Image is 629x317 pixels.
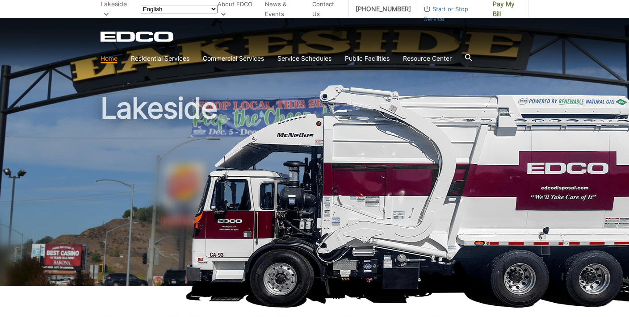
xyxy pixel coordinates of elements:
h1: Lakeside [101,94,528,290]
a: Residential Services [131,54,189,63]
a: Home [101,54,117,63]
a: Public Facilities [345,54,390,63]
a: Resource Center [403,54,452,63]
a: EDCD logo. Return to the homepage. [101,31,175,42]
a: Commercial Services [203,54,264,63]
select: Select a language [141,5,218,13]
a: Service Schedules [277,54,331,63]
